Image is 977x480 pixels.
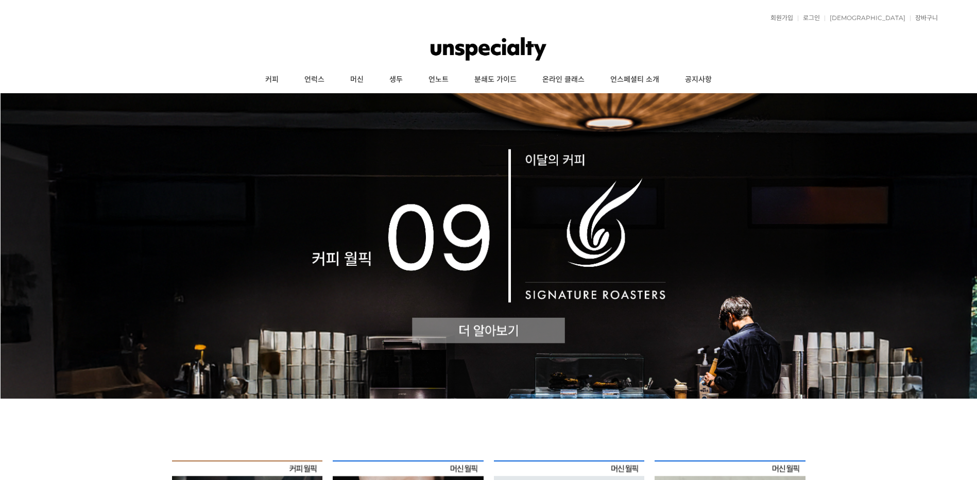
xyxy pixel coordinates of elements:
a: 언럭스 [292,67,337,93]
a: 장바구니 [910,15,938,21]
a: 회원가입 [765,15,793,21]
a: [DEMOGRAPHIC_DATA] [825,15,905,21]
a: 머신 [337,67,376,93]
a: 언스페셜티 소개 [597,67,672,93]
a: 공지사항 [672,67,725,93]
a: 온라인 클래스 [529,67,597,93]
img: 언스페셜티 몰 [431,33,546,64]
a: 로그인 [798,15,820,21]
a: 생두 [376,67,416,93]
a: 분쇄도 가이드 [461,67,529,93]
a: 커피 [252,67,292,93]
a: 언노트 [416,67,461,93]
